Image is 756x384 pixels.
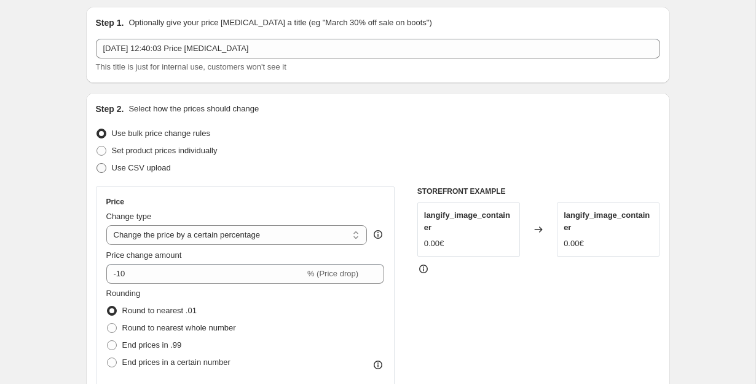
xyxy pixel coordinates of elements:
span: Change type [106,212,152,221]
span: 0.00€ [564,239,584,248]
span: Price change amount [106,250,182,260]
span: End prices in a certain number [122,358,230,367]
input: -15 [106,264,305,284]
span: End prices in .99 [122,340,182,350]
span: Use CSV upload [112,163,171,172]
h6: STOREFRONT EXAMPLE [417,186,660,196]
p: Optionally give your price [MEDICAL_DATA] a title (eg "March 30% off sale on boots") [128,17,431,29]
p: Select how the prices should change [128,103,259,115]
input: 30% off holiday sale [96,39,660,58]
span: % (Price drop) [307,269,358,278]
span: Set product prices individually [112,146,218,155]
span: langify_image_container [564,210,650,232]
span: langify_image_container [424,210,510,232]
h2: Step 1. [96,17,124,29]
h3: Price [106,197,124,207]
span: Use bulk price change rules [112,129,210,138]
span: Round to nearest .01 [122,306,197,315]
span: This title is just for internal use, customers won't see it [96,62,286,71]
div: help [372,228,384,241]
span: Round to nearest whole number [122,323,236,332]
h2: Step 2. [96,103,124,115]
span: Rounding [106,289,141,298]
span: 0.00€ [424,239,444,248]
